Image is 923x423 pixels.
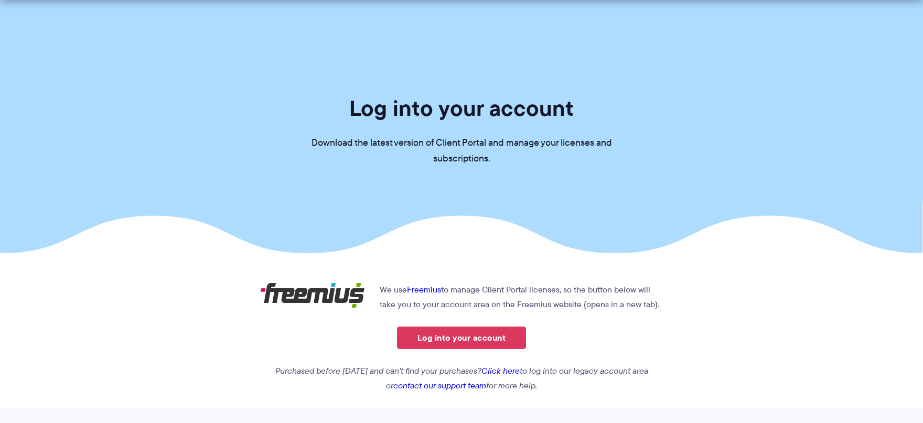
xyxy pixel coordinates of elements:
a: contact our support team [393,379,486,392]
a: Log into your account [397,327,526,349]
em: Purchased before [DATE] and can't find your purchases? to log into our legacy account area or for... [275,365,648,392]
a: Freemius [407,284,441,296]
h1: Log into your account [349,94,574,122]
p: We use to manage Client Portal licenses, so the button below will take you to your account area o... [260,283,663,312]
a: Click here [481,365,520,377]
img: Freemius logo [260,283,365,308]
p: Download the latest version of Client Portal and manage your licenses and subscriptions. [304,135,619,167]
